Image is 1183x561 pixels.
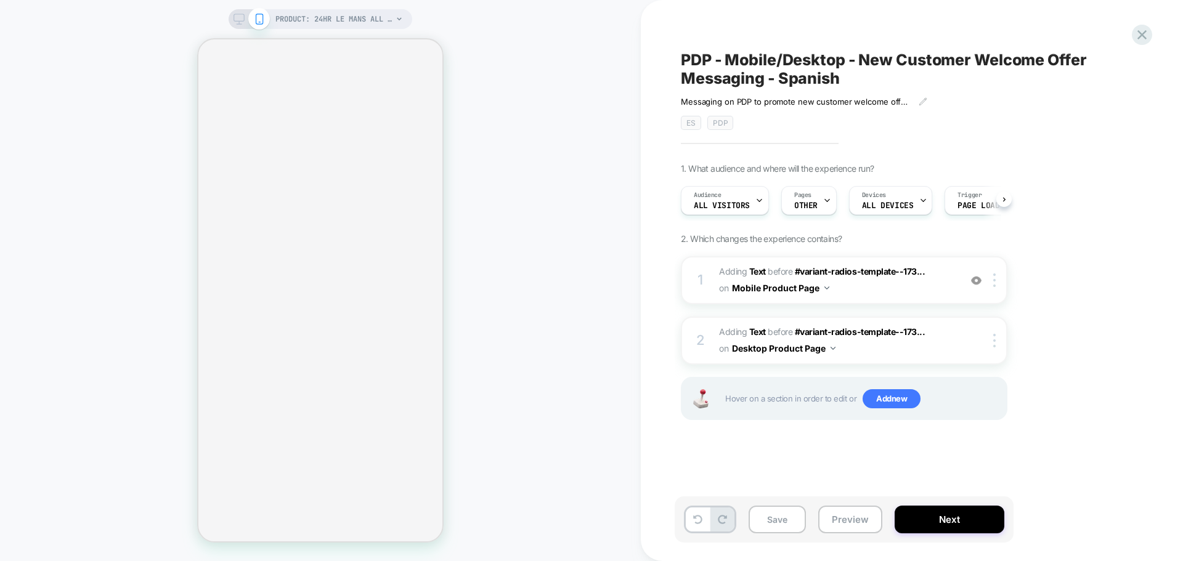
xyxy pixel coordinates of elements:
b: Text [749,266,766,276]
b: Text [749,326,766,337]
img: close [993,334,996,347]
div: 2 [694,328,707,353]
span: Pages [794,191,811,200]
button: Save [749,506,806,533]
span: PDP - Mobile/Desktop - New Customer Welcome Offer Messaging - Spanish [681,50,1131,87]
img: crossed eye [971,275,982,286]
span: on [719,280,728,296]
img: Joystick [688,389,713,408]
span: #variant-radios-template--173... [795,266,925,276]
span: BEFORE [768,266,792,276]
span: ALL DEVICES [862,201,913,210]
span: Adding [719,326,766,337]
span: Add new [863,389,921,409]
span: Audience [694,191,722,200]
span: 2. Which changes the experience contains? [681,233,842,244]
span: Trigger [957,191,982,200]
span: PDP [707,116,734,130]
span: 1. What audience and where will the experience run? [681,163,874,174]
button: Mobile Product Page [732,279,829,297]
button: Desktop Product Page [732,339,835,357]
span: Hover on a section in order to edit or [725,389,1000,409]
span: OTHER [794,201,818,210]
button: Next [895,506,1004,533]
span: on [719,341,728,356]
img: down arrow [824,286,829,289]
span: All Visitors [694,201,750,210]
div: 1 [694,268,707,293]
span: Messaging on PDP to promote new customer welcome offer, this only shows to users who have not pur... [681,97,909,107]
span: BEFORE [768,326,792,337]
span: Page Load [957,201,999,210]
img: close [993,273,996,287]
span: Devices [862,191,886,200]
button: Preview [818,506,882,533]
img: down arrow [831,347,835,350]
span: Adding [719,266,766,276]
span: ES [681,116,701,130]
span: PRODUCT: 24HR Le Mans All Over Print Black 9FORTY Adjustable Cap [60754595] [275,9,392,29]
span: #variant-radios-template--173... [795,326,925,337]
